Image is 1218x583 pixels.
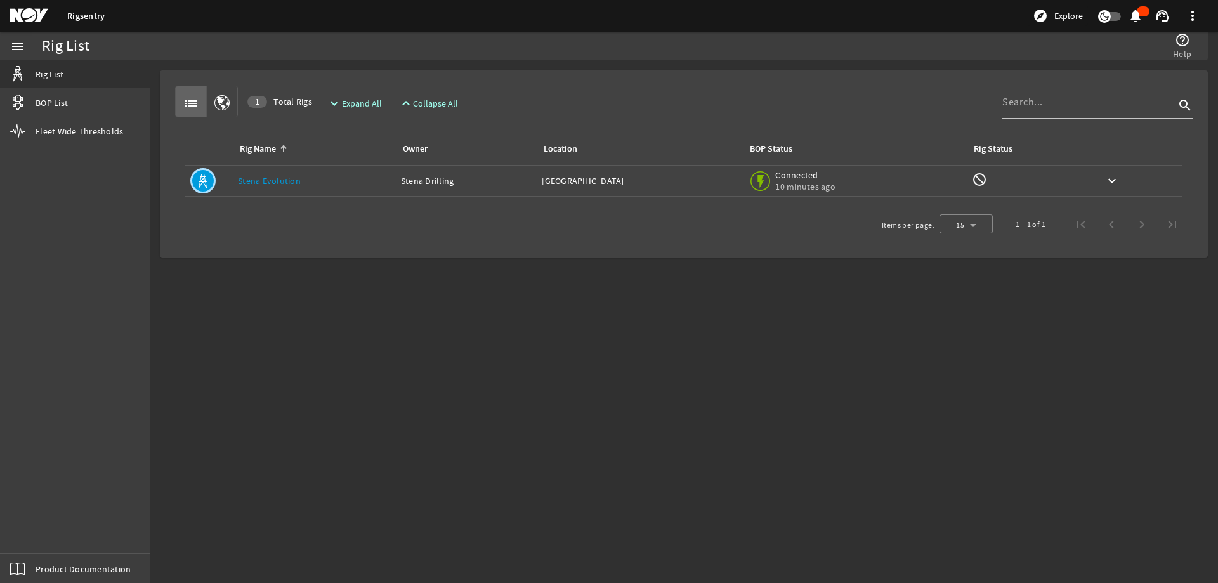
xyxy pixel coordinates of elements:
div: 1 – 1 of 1 [1016,218,1045,231]
div: 1 [247,96,267,108]
span: Explore [1054,10,1083,22]
span: Rig List [36,68,63,81]
div: BOP Status [750,142,792,156]
button: more_vert [1177,1,1208,31]
mat-icon: keyboard_arrow_down [1104,173,1120,188]
span: Help [1173,48,1191,60]
input: Search... [1002,95,1175,110]
mat-icon: notifications [1128,8,1143,23]
a: Stena Evolution [238,175,301,187]
span: Fleet Wide Thresholds [36,125,123,138]
div: Location [542,142,733,156]
div: Rig Name [240,142,276,156]
mat-icon: explore [1033,8,1048,23]
span: Expand All [342,97,382,110]
mat-icon: list [183,96,199,111]
span: Connected [775,169,835,181]
span: Collapse All [413,97,458,110]
div: [GEOGRAPHIC_DATA] [542,174,738,187]
mat-icon: support_agent [1155,8,1170,23]
div: Rig Status [974,142,1012,156]
mat-icon: expand_less [398,96,409,111]
mat-icon: help_outline [1175,32,1190,48]
div: Rig Name [238,142,386,156]
mat-icon: expand_more [327,96,337,111]
div: Stena Drilling [401,174,532,187]
div: Items per page: [882,219,934,232]
div: Owner [401,142,527,156]
div: Location [544,142,577,156]
button: Expand All [322,92,387,115]
span: 10 minutes ago [775,181,835,192]
button: Explore [1028,6,1088,26]
a: Rigsentry [67,10,105,22]
button: Collapse All [393,92,464,115]
span: Product Documentation [36,563,131,575]
i: search [1177,98,1193,113]
div: Rig List [42,40,89,53]
div: Owner [403,142,428,156]
mat-icon: menu [10,39,25,54]
span: BOP List [36,96,68,109]
span: Total Rigs [247,95,312,108]
mat-icon: Rig Monitoring not available for this rig [972,172,987,187]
